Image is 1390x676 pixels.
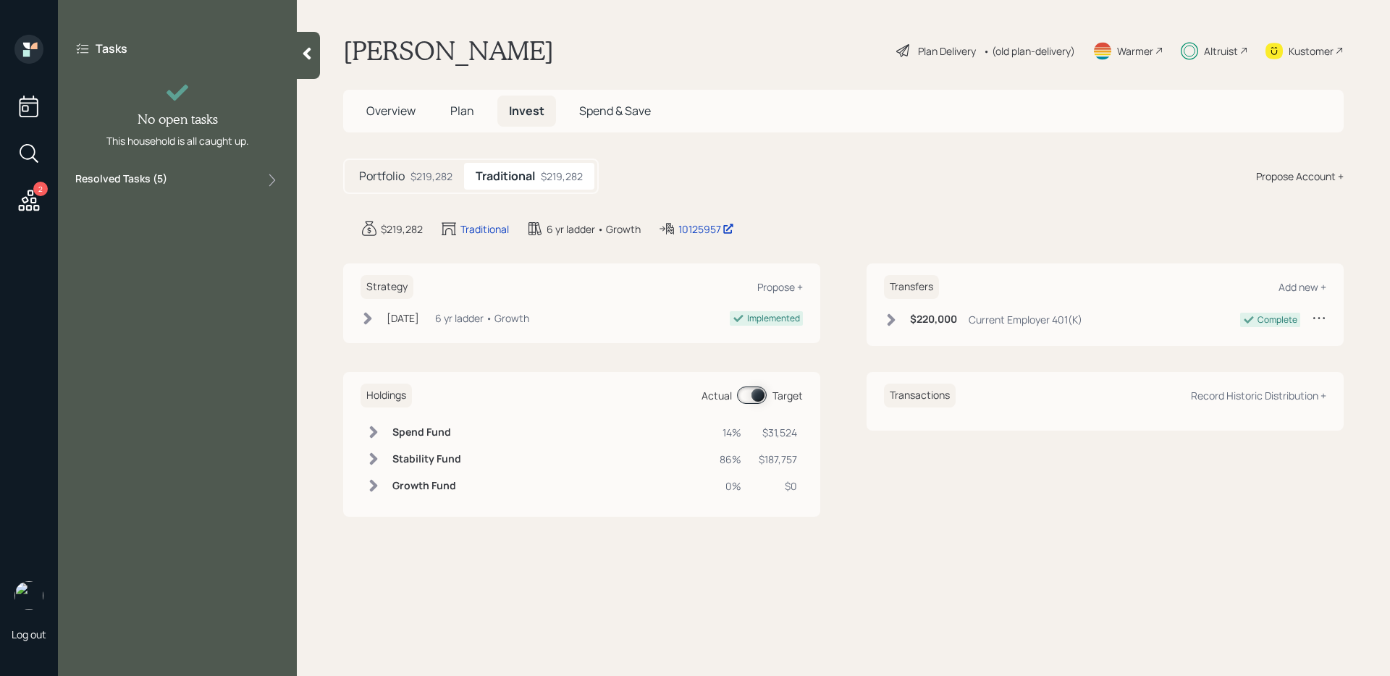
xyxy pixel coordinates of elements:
span: Plan [450,103,474,119]
div: $219,282 [381,221,423,237]
span: Overview [366,103,416,119]
h5: Portfolio [359,169,405,183]
div: • (old plan-delivery) [983,43,1075,59]
h6: Transfers [884,275,939,299]
div: Altruist [1204,43,1238,59]
div: Add new + [1279,280,1326,294]
label: Tasks [96,41,127,56]
div: 14% [720,425,741,440]
div: Warmer [1117,43,1153,59]
h6: Holdings [361,384,412,407]
div: Actual [702,388,732,403]
div: Traditional [460,221,509,237]
div: 10125957 [678,221,734,237]
div: $31,524 [759,425,797,440]
div: $0 [759,478,797,494]
div: Implemented [747,312,800,325]
h4: No open tasks [138,111,218,127]
h6: Strategy [361,275,413,299]
h6: $220,000 [910,313,957,326]
img: sami-boghos-headshot.png [14,581,43,610]
div: [DATE] [387,310,419,326]
h5: Traditional [476,169,535,183]
span: Spend & Save [579,103,651,119]
h6: Spend Fund [392,426,461,439]
div: Target [772,388,803,403]
div: Complete [1258,313,1297,326]
div: This household is all caught up. [106,133,249,148]
label: Resolved Tasks ( 5 ) [75,172,167,189]
div: $219,282 [410,169,452,184]
div: 2 [33,182,48,196]
div: Record Historic Distribution + [1191,389,1326,402]
div: 6 yr ladder • Growth [547,221,641,237]
div: 0% [720,478,741,494]
h6: Growth Fund [392,480,461,492]
span: Invest [509,103,544,119]
div: Current Employer 401(K) [969,312,1082,327]
div: 86% [720,452,741,467]
div: Propose + [757,280,803,294]
div: Log out [12,628,46,641]
div: $187,757 [759,452,797,467]
div: Plan Delivery [918,43,976,59]
h1: [PERSON_NAME] [343,35,554,67]
h6: Stability Fund [392,453,461,465]
div: Kustomer [1289,43,1334,59]
div: $219,282 [541,169,583,184]
div: 6 yr ladder • Growth [435,310,529,326]
div: Propose Account + [1256,169,1344,184]
h6: Transactions [884,384,956,407]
